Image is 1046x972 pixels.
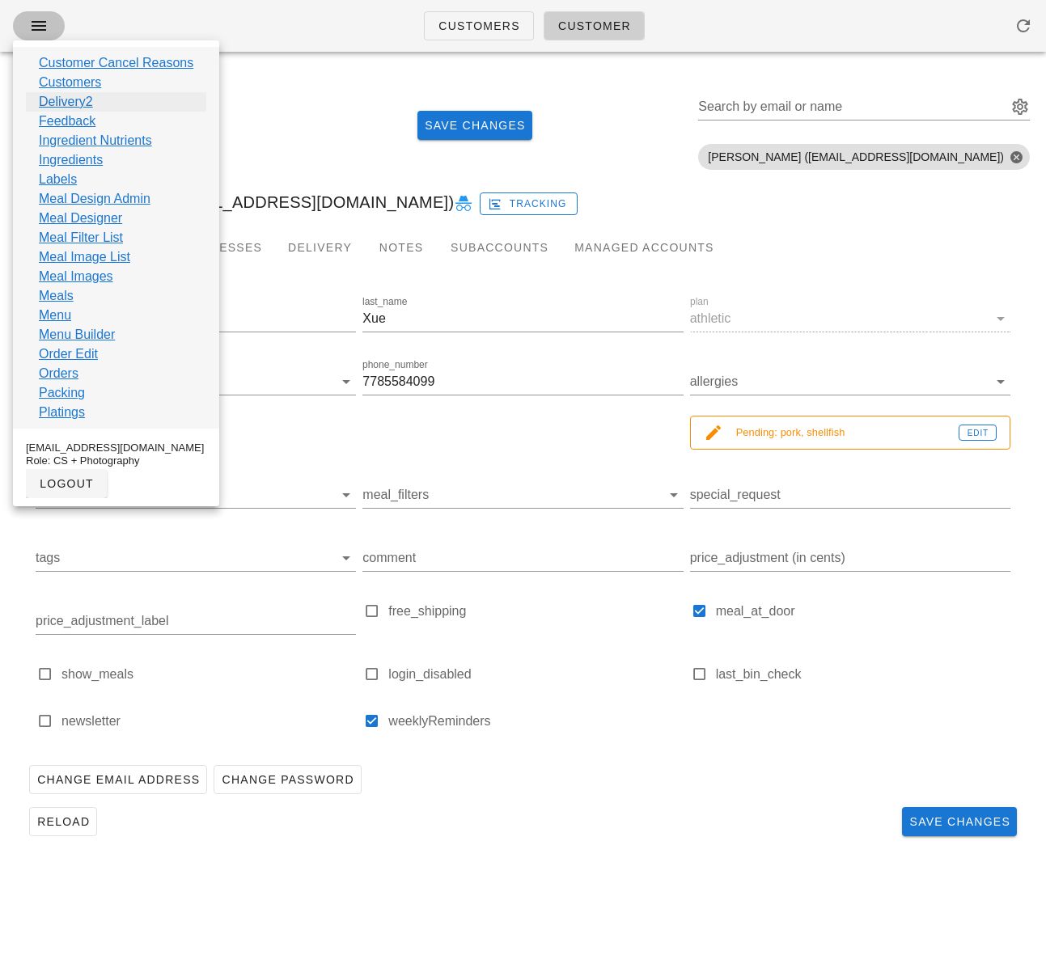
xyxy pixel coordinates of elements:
[480,192,578,215] button: Tracking
[39,383,85,403] a: Packing
[39,131,152,150] a: Ingredient Nutrients
[26,442,206,454] div: [EMAIL_ADDRESS][DOMAIN_NAME]
[221,773,354,786] span: Change Password
[26,454,206,467] div: Role: CS + Photography
[39,267,113,286] a: Meal Images
[39,364,78,383] a: Orders
[214,765,361,794] button: Change Password
[480,189,578,215] a: Tracking
[544,11,645,40] a: Customer
[170,228,275,267] div: Addresses
[39,73,101,92] a: Customers
[362,359,428,371] label: phone_number
[61,713,356,729] label: newsletter
[39,344,98,364] a: Order Edit
[39,189,150,209] a: Meal Design Admin
[690,306,1010,332] div: planathletic
[36,773,200,786] span: Change Email Address
[29,807,97,836] button: Reload
[708,144,1020,170] span: [PERSON_NAME] ([EMAIL_ADDRESS][DOMAIN_NAME])
[736,424,959,442] small: Pending: pork, shellfish
[388,713,683,729] label: weeklyReminders
[365,228,438,267] div: Notes
[417,111,532,140] button: Save Changes
[10,176,1036,228] div: [PERSON_NAME] ([EMAIL_ADDRESS][DOMAIN_NAME])
[39,325,115,344] a: Menu Builder
[39,209,122,228] a: Meal Designer
[690,296,709,308] label: plan
[438,228,561,267] div: Subaccounts
[39,112,95,131] a: Feedback
[1009,150,1023,164] button: Close
[39,170,77,189] a: Labels
[1010,97,1030,116] button: Search by email or name appended action
[362,482,683,508] div: meal_filters
[29,765,207,794] button: Change Email Address
[362,296,407,308] label: last_name
[388,603,683,619] label: free_shipping
[902,807,1017,836] button: Save Changes
[39,286,74,306] a: Meals
[39,403,85,422] a: Platings
[967,429,989,437] span: Edit
[557,19,631,32] span: Customer
[424,11,534,40] a: Customers
[36,545,356,571] div: tags
[716,666,1010,683] label: last_bin_check
[39,247,130,267] a: Meal Image List
[26,469,107,498] button: logout
[39,477,94,490] span: logout
[39,53,193,73] a: Customer Cancel Reasons
[39,306,71,325] a: Menu
[36,482,356,508] div: pendingEdits.allergiesno pork ,no shellfish
[690,369,1010,395] div: allergies
[275,228,365,267] div: Delivery
[36,815,90,828] span: Reload
[61,666,356,683] label: show_meals
[491,197,567,211] span: Tracking
[388,666,683,683] label: login_disabled
[561,228,726,267] div: Managed Accounts
[39,150,103,170] a: Ingredients
[438,19,520,32] span: Customers
[39,92,93,112] a: Delivery2
[959,425,997,441] button: Edit
[716,603,1010,619] label: meal_at_door
[908,815,1010,828] span: Save Changes
[424,119,526,132] span: Save Changes
[39,228,123,247] a: Meal Filter List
